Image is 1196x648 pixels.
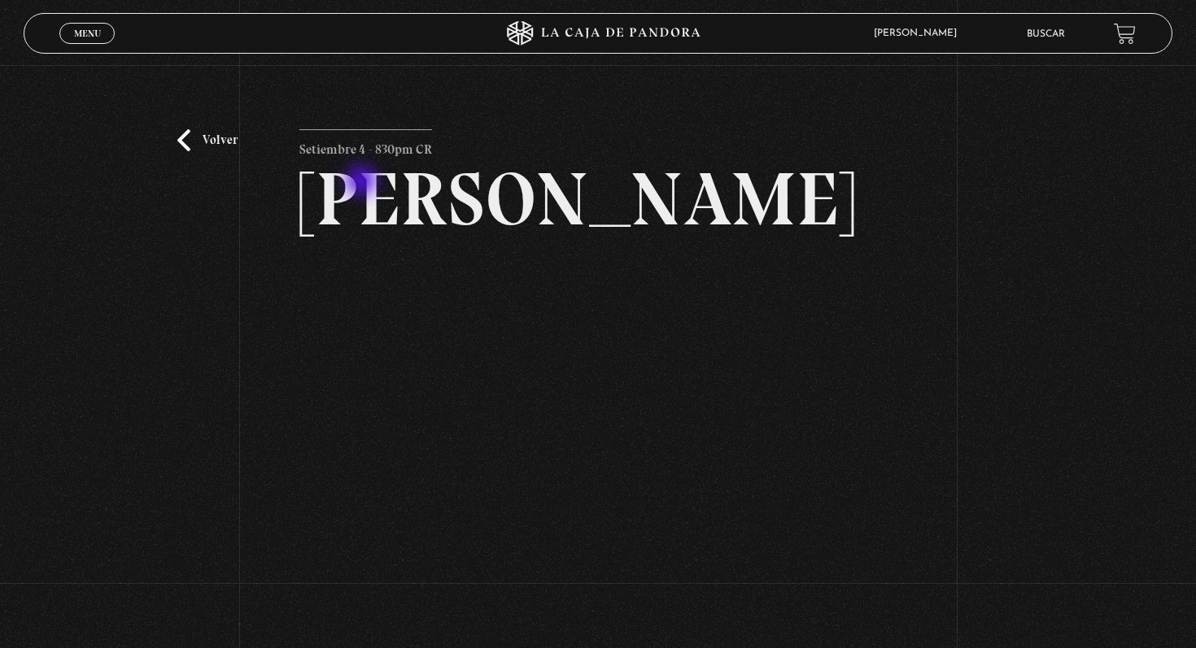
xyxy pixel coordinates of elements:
span: Menu [74,28,101,38]
iframe: Dailymotion video player – MARIA GABRIELA PROGRAMA [299,261,897,597]
a: Buscar [1027,29,1065,39]
p: Setiembre 4 - 830pm CR [299,129,432,162]
span: [PERSON_NAME] [866,28,973,38]
span: Cerrar [68,42,107,54]
h2: [PERSON_NAME] [299,162,897,237]
a: Volver [177,129,238,151]
a: View your shopping cart [1114,22,1136,44]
